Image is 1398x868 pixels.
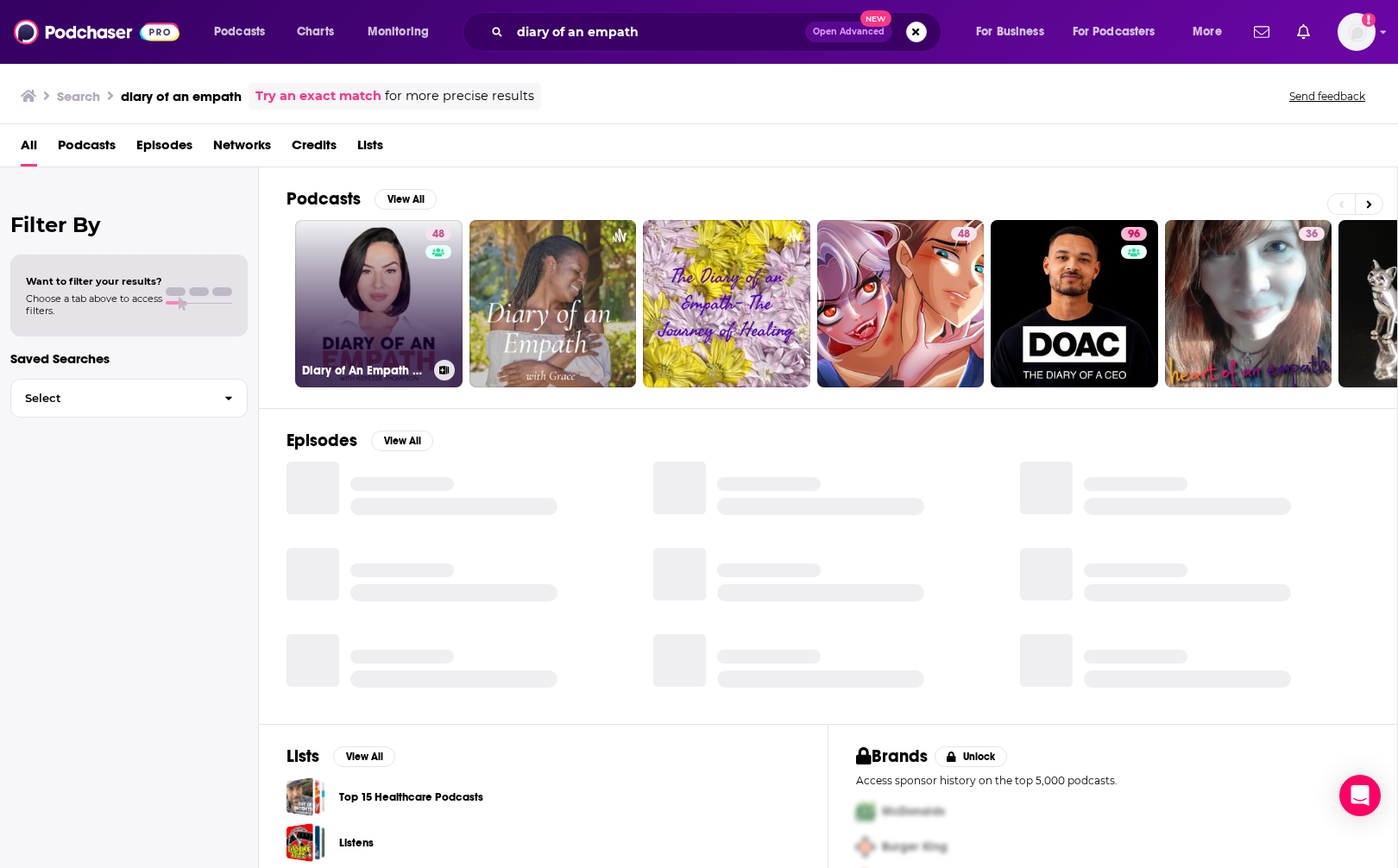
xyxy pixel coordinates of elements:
h2: Lists [287,745,319,767]
a: 48Diary of An Empath by [PERSON_NAME], LCSW [295,220,463,387]
span: 48 [432,226,444,243]
span: New [860,10,891,27]
span: Choose a tab above to access filters. [26,292,162,317]
div: Open Intercom Messenger [1339,775,1381,816]
a: 36 [1165,220,1332,387]
a: Top 15 Healthcare Podcasts [287,777,325,816]
input: Search podcasts, credits, & more... [510,18,805,46]
a: Try an exact match [255,86,381,106]
a: All [21,131,37,167]
a: 48 [425,227,451,241]
img: First Pro Logo [849,794,882,829]
a: Credits [292,131,337,167]
button: Show profile menu [1338,13,1376,51]
img: Second Pro Logo [849,829,882,865]
h2: Episodes [287,430,357,451]
button: open menu [1181,18,1244,46]
a: Charts [286,18,344,46]
a: Listens [287,823,325,862]
h3: Search [57,88,100,104]
button: View All [371,431,433,451]
button: Select [10,379,248,418]
a: 36 [1299,227,1325,241]
p: Saved Searches [10,350,248,367]
span: McDonalds [882,804,945,819]
svg: Add a profile image [1362,13,1376,27]
button: Unlock [935,746,1008,767]
h2: Filter By [10,212,248,237]
a: 96 [1121,227,1147,241]
a: 96 [991,220,1158,387]
span: For Podcasters [1073,20,1156,44]
a: Show notifications dropdown [1290,17,1317,47]
button: open menu [964,18,1066,46]
h3: diary of an empath [121,88,242,104]
div: Search podcasts, credits, & more... [479,12,958,52]
a: Show notifications dropdown [1247,17,1276,47]
h3: Diary of An Empath by [PERSON_NAME], LCSW [302,363,427,378]
a: Podcasts [58,131,116,167]
a: ListsView All [287,745,395,767]
button: Send feedback [1284,89,1370,104]
span: More [1193,20,1222,44]
h2: Brands [856,745,928,767]
button: View All [333,746,395,767]
a: EpisodesView All [287,430,433,451]
span: Logged in as sarahhallprinc [1338,13,1376,51]
a: Listens [339,833,374,852]
span: 96 [1128,226,1140,243]
span: Podcasts [214,20,265,44]
span: 48 [958,226,970,243]
a: Networks [213,131,271,167]
a: Top 15 Healthcare Podcasts [339,788,483,807]
p: Access sponsor history on the top 5,000 podcasts. [856,774,1370,787]
img: User Profile [1338,13,1376,51]
button: View All [375,189,437,210]
a: Episodes [136,131,192,167]
h2: Podcasts [287,188,361,210]
span: Charts [297,20,334,44]
img: Podchaser - Follow, Share and Rate Podcasts [14,16,179,48]
span: Want to filter your results? [26,275,162,287]
a: PodcastsView All [287,188,437,210]
a: Lists [357,131,383,167]
span: Open Advanced [813,28,885,36]
span: for more precise results [385,86,534,106]
span: For Business [976,20,1044,44]
button: open menu [202,18,287,46]
button: open menu [356,18,451,46]
span: Burger King [882,840,948,854]
span: Select [11,393,211,404]
span: 36 [1306,226,1318,243]
button: open menu [1061,18,1181,46]
span: Monitoring [368,20,429,44]
a: 48 [951,227,977,241]
a: 48 [817,220,985,387]
button: Open AdvancedNew [805,22,892,42]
